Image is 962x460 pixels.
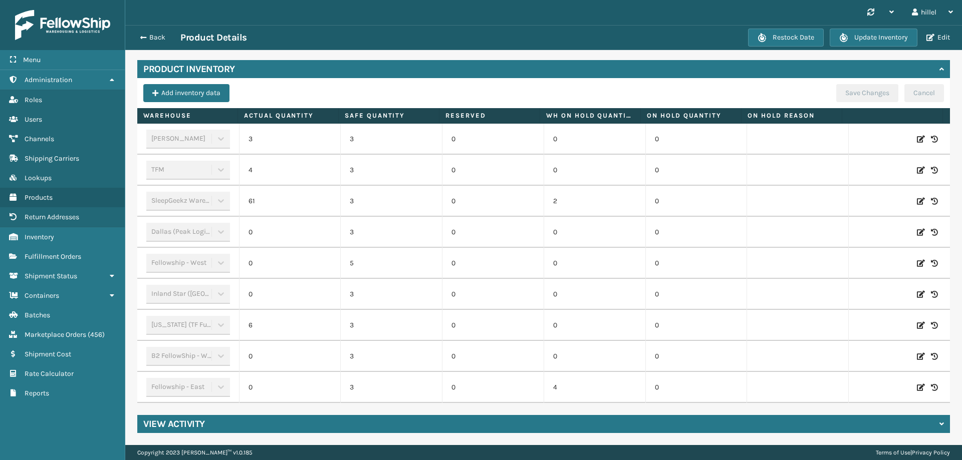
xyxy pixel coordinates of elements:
[143,418,205,430] h4: View Activity
[645,155,747,186] td: 0
[15,10,110,40] img: logo
[88,330,105,339] span: ( 456 )
[904,84,944,102] button: Cancel
[917,351,925,361] i: Edit
[544,279,645,310] td: 0
[25,193,53,202] span: Products
[931,320,938,330] i: Inventory History
[340,155,442,186] td: 3
[931,382,938,392] i: Inventory History
[239,155,341,186] td: 4
[931,165,938,175] i: Inventory History
[239,124,341,155] td: 3
[544,372,645,403] td: 4
[340,310,442,341] td: 3
[25,369,74,378] span: Rate Calculator
[340,186,442,217] td: 3
[451,320,535,330] p: 0
[544,341,645,372] td: 0
[876,449,910,456] a: Terms of Use
[931,134,938,144] i: Inventory History
[645,124,747,155] td: 0
[830,29,917,47] button: Update Inventory
[912,449,950,456] a: Privacy Policy
[143,111,231,120] label: Warehouse
[917,320,925,330] i: Edit
[645,186,747,217] td: 0
[25,291,59,300] span: Containers
[25,96,42,104] span: Roles
[645,279,747,310] td: 0
[451,351,535,361] p: 0
[544,217,645,248] td: 0
[451,134,535,144] p: 0
[544,155,645,186] td: 0
[451,289,535,299] p: 0
[180,32,247,44] h3: Product Details
[340,124,442,155] td: 3
[917,134,925,144] i: Edit
[931,289,938,299] i: Inventory History
[931,196,938,206] i: Inventory History
[25,330,86,339] span: Marketplace Orders
[645,341,747,372] td: 0
[451,196,535,206] p: 0
[239,341,341,372] td: 0
[647,111,735,120] label: On Hold Quantity
[340,341,442,372] td: 3
[25,115,42,124] span: Users
[748,29,824,47] button: Restock Date
[544,248,645,279] td: 0
[923,33,953,42] button: Edit
[25,252,81,261] span: Fulfillment Orders
[544,186,645,217] td: 2
[239,372,341,403] td: 0
[917,382,925,392] i: Edit
[917,289,925,299] i: Edit
[239,248,341,279] td: 0
[143,63,235,75] h4: Product Inventory
[876,445,950,460] div: |
[345,111,433,120] label: Safe Quantity
[134,33,180,42] button: Back
[340,279,442,310] td: 3
[451,165,535,175] p: 0
[25,389,49,397] span: Reports
[546,111,634,120] label: WH On hold quantity
[239,279,341,310] td: 0
[645,372,747,403] td: 0
[25,233,54,241] span: Inventory
[244,111,332,120] label: Actual Quantity
[645,217,747,248] td: 0
[239,186,341,217] td: 61
[23,56,41,64] span: Menu
[340,372,442,403] td: 3
[917,258,925,268] i: Edit
[340,217,442,248] td: 3
[645,310,747,341] td: 0
[836,84,898,102] button: Save Changes
[917,165,925,175] i: Edit
[143,84,229,102] button: Add inventory data
[544,124,645,155] td: 0
[931,258,938,268] i: Inventory History
[931,351,938,361] i: Inventory History
[931,227,938,237] i: Inventory History
[917,227,925,237] i: Edit
[25,311,50,319] span: Batches
[451,382,535,392] p: 0
[544,310,645,341] td: 0
[25,272,77,280] span: Shipment Status
[239,217,341,248] td: 0
[748,111,836,120] label: On Hold Reason
[25,213,79,221] span: Return Addresses
[25,174,52,182] span: Lookups
[451,258,535,268] p: 0
[645,248,747,279] td: 0
[239,310,341,341] td: 6
[137,445,253,460] p: Copyright 2023 [PERSON_NAME]™ v 1.0.185
[25,350,71,358] span: Shipment Cost
[451,227,535,237] p: 0
[445,111,534,120] label: Reserved
[25,76,72,84] span: Administration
